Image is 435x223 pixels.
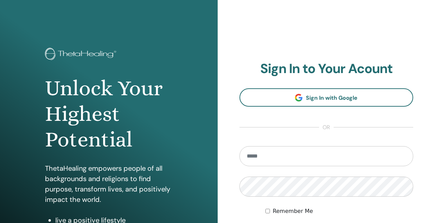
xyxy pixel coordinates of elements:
[45,75,173,153] h1: Unlock Your Highest Potential
[239,61,414,77] h2: Sign In to Your Acount
[273,207,313,215] label: Remember Me
[239,88,414,107] a: Sign In with Google
[265,207,413,215] div: Keep me authenticated indefinitely or until I manually logout
[45,163,173,205] p: ThetaHealing empowers people of all backgrounds and religions to find purpose, transform lives, a...
[319,123,334,132] span: or
[306,94,357,101] span: Sign In with Google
